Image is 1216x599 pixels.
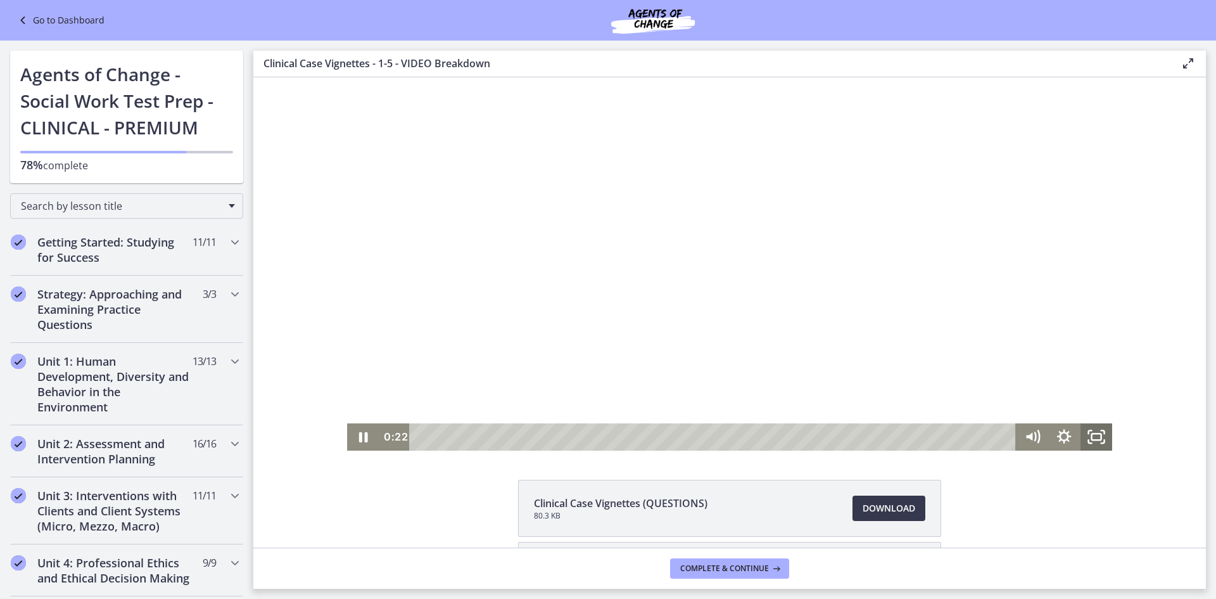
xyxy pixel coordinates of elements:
i: Completed [11,555,26,570]
span: 9 / 9 [203,555,216,570]
span: 13 / 13 [193,354,216,369]
i: Completed [11,235,26,250]
h3: Clinical Case Vignettes - 1-5 - VIDEO Breakdown [263,56,1160,71]
h2: Unit 4: Professional Ethics and Ethical Decision Making [37,555,192,586]
a: Go to Dashboard [15,13,104,28]
i: Completed [11,488,26,503]
button: Complete & continue [670,558,789,579]
span: Search by lesson title [21,199,222,213]
h2: Strategy: Approaching and Examining Practice Questions [37,287,192,332]
h2: Getting Started: Studying for Success [37,235,192,265]
i: Completed [11,287,26,302]
i: Completed [11,436,26,451]
iframe: Video Lesson [253,77,1206,451]
span: 11 / 11 [193,235,216,250]
h2: Unit 1: Human Development, Diversity and Behavior in the Environment [37,354,192,415]
span: 16 / 16 [193,436,216,451]
h2: Unit 2: Assessment and Intervention Planning [37,436,192,467]
button: Fullscreen [827,346,859,373]
span: 3 / 3 [203,287,216,302]
p: complete [20,157,233,173]
span: Download [863,501,915,516]
img: Agents of Change [577,5,729,35]
a: Download [852,496,925,521]
span: 78% [20,157,43,172]
span: Clinical Case Vignettes (QUESTIONS) [534,496,707,511]
span: Complete & continue [680,564,769,574]
div: Search by lesson title [10,193,243,219]
span: 80.3 KB [534,511,707,521]
span: 11 / 11 [193,488,216,503]
i: Completed [11,354,26,369]
h1: Agents of Change - Social Work Test Prep - CLINICAL - PREMIUM [20,61,233,141]
button: Mute [763,346,795,373]
button: Show settings menu [795,346,826,373]
h2: Unit 3: Interventions with Clients and Client Systems (Micro, Mezzo, Macro) [37,488,192,534]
